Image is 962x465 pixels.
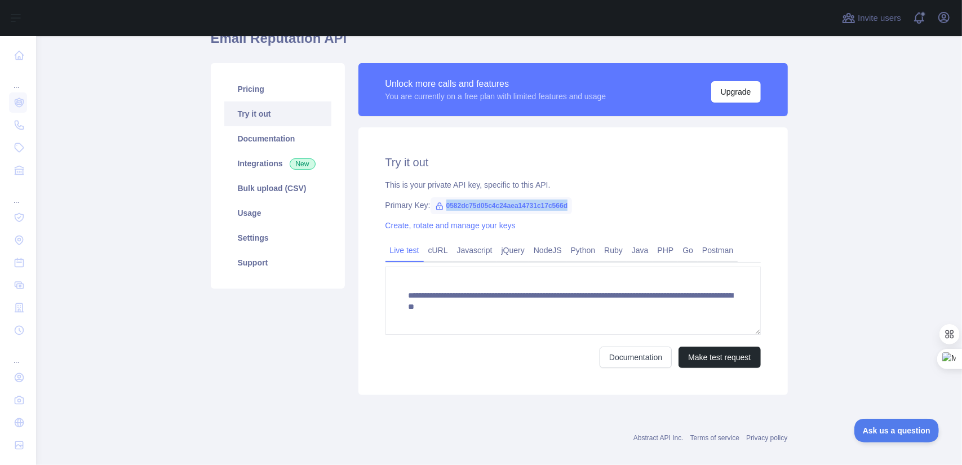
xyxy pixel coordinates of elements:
[224,77,331,101] a: Pricing
[385,179,761,191] div: This is your private API key, specific to this API.
[698,241,738,259] a: Postman
[711,81,761,103] button: Upgrade
[840,9,903,27] button: Invite users
[854,419,939,442] iframe: Toggle Customer Support
[453,241,497,259] a: Javascript
[385,77,606,91] div: Unlock more calls and features
[600,241,627,259] a: Ruby
[653,241,679,259] a: PHP
[224,250,331,275] a: Support
[224,225,331,250] a: Settings
[224,126,331,151] a: Documentation
[678,241,698,259] a: Go
[224,101,331,126] a: Try it out
[431,197,573,214] span: 0582dc75d05c4c24aea14731c17c566d
[385,200,761,211] div: Primary Key:
[633,434,684,442] a: Abstract API Inc.
[679,347,760,368] button: Make test request
[690,434,739,442] a: Terms of service
[9,343,27,365] div: ...
[290,158,316,170] span: New
[424,241,453,259] a: cURL
[566,241,600,259] a: Python
[224,201,331,225] a: Usage
[385,241,424,259] a: Live test
[224,151,331,176] a: Integrations New
[385,154,761,170] h2: Try it out
[746,434,787,442] a: Privacy policy
[858,12,901,25] span: Invite users
[529,241,566,259] a: NodeJS
[600,347,672,368] a: Documentation
[9,183,27,205] div: ...
[224,176,331,201] a: Bulk upload (CSV)
[385,221,516,230] a: Create, rotate and manage your keys
[385,91,606,102] div: You are currently on a free plan with limited features and usage
[497,241,529,259] a: jQuery
[627,241,653,259] a: Java
[211,29,788,56] h1: Email Reputation API
[9,68,27,90] div: ...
